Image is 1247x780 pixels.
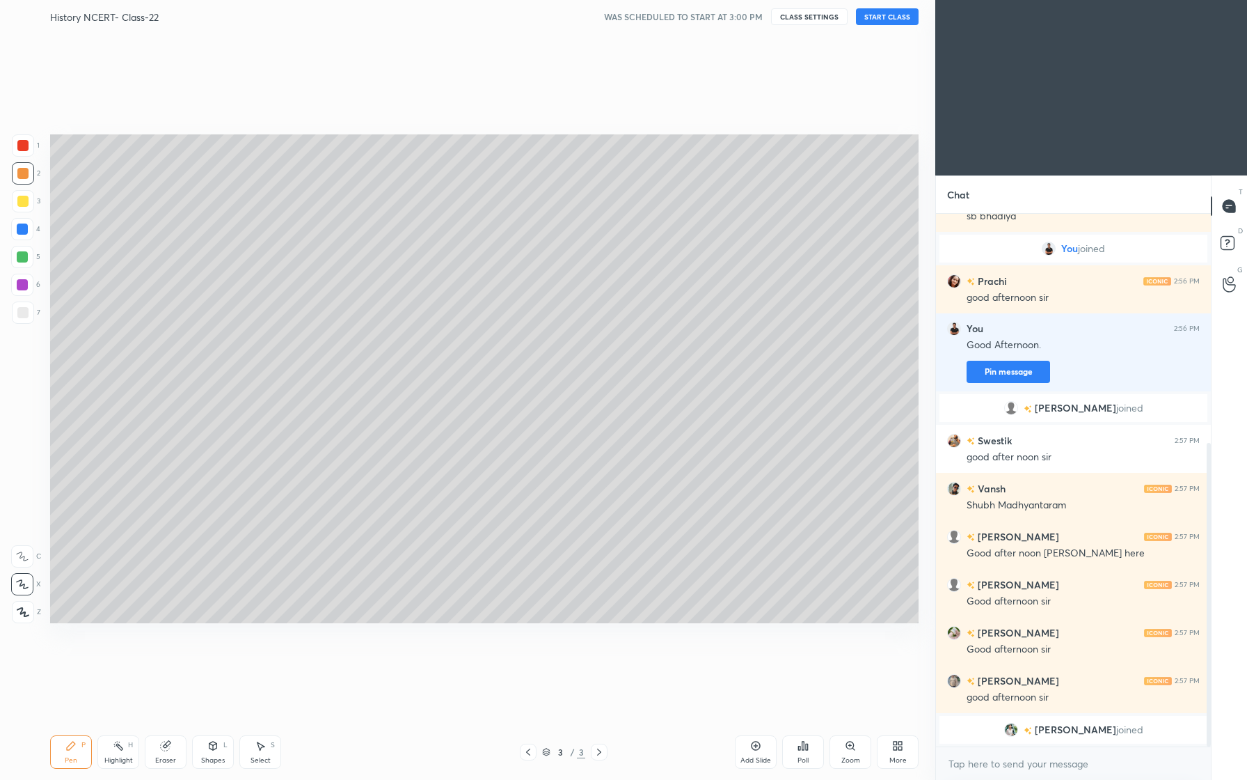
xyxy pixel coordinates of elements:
img: 51c848f3fd13408f9c08803db64e7e97.jpg [947,674,961,688]
div: 3 [553,748,567,756]
div: 2:57 PM [1175,629,1200,637]
div: 2:57 PM [1175,677,1200,685]
div: 7 [12,302,40,324]
div: Highlight [104,757,133,764]
div: Good Afternoon. [967,338,1200,352]
div: 1 [12,134,40,157]
img: no-rating-badge.077c3623.svg [967,630,975,637]
div: 6 [11,274,40,296]
div: 4 [11,218,40,240]
img: iconic-light.a09c19a4.png [1144,629,1172,637]
div: good afternoon sir [967,291,1200,305]
div: Shapes [201,757,225,764]
div: Z [12,601,41,623]
button: START CLASS [856,8,919,25]
h5: WAS SCHEDULED TO START AT 3:00 PM [604,10,763,23]
img: iconic-light.a09c19a4.png [1144,533,1172,541]
div: 5 [11,246,40,268]
div: Pen [65,757,77,764]
h6: You [967,322,983,335]
img: 619d4b52d3954583839770b7a0001f09.file [947,322,961,336]
span: [PERSON_NAME] [1035,724,1116,735]
p: T [1239,187,1243,197]
div: / [570,748,574,756]
div: Select [251,757,271,764]
button: CLASS SETTINGS [771,8,848,25]
div: Eraser [155,757,176,764]
div: L [223,742,228,749]
p: Chat [936,176,980,213]
div: Shubh Madhyantaram [967,499,1200,513]
img: default.png [1004,401,1018,415]
div: 2:56 PM [1174,325,1200,333]
div: good after noon sir [967,451,1200,465]
p: G [1237,265,1243,275]
div: Good after noon [PERSON_NAME] here [967,547,1200,561]
h6: [PERSON_NAME] [975,529,1059,544]
h6: [PERSON_NAME] [975,625,1059,640]
div: 2 [12,162,40,185]
span: [PERSON_NAME] [1035,403,1116,414]
img: f38d3fea6d3841bb86e0e26783447dfb.jpg [1004,723,1018,737]
img: no-rating-badge.077c3623.svg [1024,727,1032,735]
div: S [271,742,275,749]
img: iconic-light.a09c19a4.png [1144,677,1172,685]
img: iconic-light.a09c19a4.png [1144,581,1172,589]
span: You [1061,243,1078,254]
img: no-rating-badge.077c3623.svg [967,437,975,445]
div: 2:57 PM [1175,485,1200,493]
div: 3 [12,190,40,212]
div: C [11,545,41,568]
img: default.png [947,578,961,592]
span: joined [1078,243,1105,254]
img: iconic-light.a09c19a4.png [1143,277,1171,286]
div: 2:57 PM [1175,533,1200,541]
div: Good afternoon sir [967,643,1200,657]
img: no-rating-badge.077c3623.svg [967,678,975,685]
img: default.png [947,530,961,544]
div: P [81,742,86,749]
img: d489c4b7127b407f8a3e39f43be22fec.png [947,274,961,288]
div: Zoom [841,757,860,764]
img: iconic-light.a09c19a4.png [1144,485,1172,493]
div: good afternoon sir [967,691,1200,705]
div: 2:57 PM [1175,437,1200,445]
img: no-rating-badge.077c3623.svg [1024,405,1032,413]
img: ab7d10b006b04d59a5198bc4c268c61a.jpg [947,626,961,640]
div: 3 [577,746,585,758]
img: 619d4b52d3954583839770b7a0001f09.file [1042,242,1056,256]
div: grid [936,214,1211,747]
div: sb bhadiya [967,210,1200,224]
div: Good afternoon sir [967,595,1200,609]
div: H [128,742,133,749]
h6: Swestik [975,433,1012,448]
div: Poll [797,757,809,764]
h4: History NCERT- Class-22 [50,10,159,24]
div: X [11,573,41,595]
div: 2:57 PM [1175,581,1200,589]
img: no-rating-badge.077c3623.svg [967,278,975,286]
h6: Vansh [975,481,1006,496]
h6: [PERSON_NAME] [975,577,1059,592]
h6: [PERSON_NAME] [975,673,1059,688]
div: Add Slide [740,757,771,764]
p: D [1238,226,1243,236]
img: no-rating-badge.077c3623.svg [967,533,975,541]
img: c0a68aa5f6904b63a445c3af21fc34fd.jpg [947,434,961,448]
img: cfb13ffe98114854bba5199f6fb02039.jpg [947,482,961,496]
img: no-rating-badge.077c3623.svg [967,582,975,589]
button: Pin message [967,361,1050,383]
div: More [889,757,907,764]
div: 2:56 PM [1174,277,1200,286]
span: joined [1116,403,1143,414]
img: no-rating-badge.077c3623.svg [967,485,975,493]
h6: Prachi [975,274,1007,288]
span: joined [1116,724,1143,735]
